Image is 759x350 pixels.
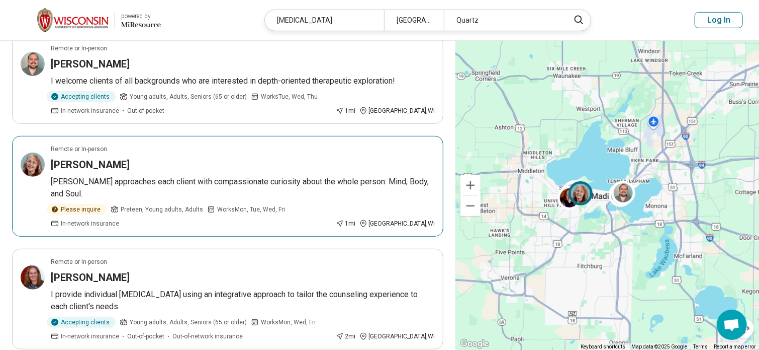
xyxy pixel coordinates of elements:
img: University of Wisconsin-Madison [37,8,109,32]
a: University of Wisconsin-Madisonpowered by [16,8,161,32]
span: In-network insurance [61,332,119,341]
div: 1 mi [336,219,355,228]
p: I welcome clients of all backgrounds who are interested in depth-oriented therapeutic exploration! [51,75,435,87]
span: Out-of-pocket [127,332,164,341]
p: Remote or In-person [51,44,107,53]
div: [MEDICAL_DATA] [265,10,384,31]
span: Out-of-network insurance [172,332,243,341]
span: Young adults, Adults, Seniors (65 or older) [130,318,247,327]
p: I provide individual [MEDICAL_DATA] using an integrative approach to tailor the counseling experi... [51,289,435,313]
button: Zoom out [460,196,481,216]
div: 1 mi [336,106,355,115]
div: 2 [562,180,587,204]
h3: [PERSON_NAME] [51,158,130,172]
div: Please inquire [47,204,107,215]
span: In-network insurance [61,106,119,115]
span: Works Mon, Tue, Wed, Fri [217,205,285,214]
h3: [PERSON_NAME] [51,57,130,71]
span: Young adults, Adults, Seniors (65 or older) [130,92,247,101]
span: Works Mon, Wed, Fri [261,318,316,327]
a: Report a map error [714,344,756,349]
div: [GEOGRAPHIC_DATA] , WI [359,332,435,341]
button: Zoom in [460,175,481,195]
span: Map data ©2025 Google [631,344,687,349]
button: Log In [695,12,743,28]
span: Works Tue, Wed, Thu [261,92,318,101]
a: Terms [693,344,708,349]
div: powered by [121,12,161,21]
a: Open chat [717,310,747,340]
div: [GEOGRAPHIC_DATA] , WI [359,219,435,228]
p: [PERSON_NAME] approaches each client with compassionate curiosity about the whole person: Mind, B... [51,176,435,200]
span: In-network insurance [61,219,119,228]
div: Quartz [444,10,563,31]
p: Remote or In-person [51,257,107,266]
h3: [PERSON_NAME] [51,270,130,285]
span: Preteen, Young adults, Adults [121,205,203,214]
div: [GEOGRAPHIC_DATA], [GEOGRAPHIC_DATA] [384,10,444,31]
div: [GEOGRAPHIC_DATA] , WI [359,106,435,115]
div: Accepting clients [47,91,116,102]
p: Remote or In-person [51,145,107,154]
span: Out-of-pocket [127,106,164,115]
div: 2 mi [336,332,355,341]
div: Accepting clients [47,317,116,328]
